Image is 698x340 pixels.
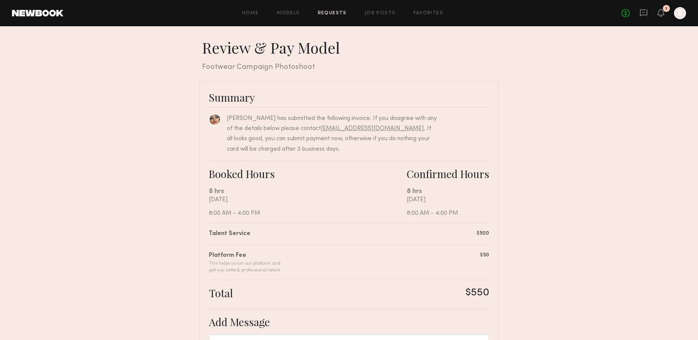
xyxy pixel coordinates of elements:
[242,11,259,16] a: Home
[202,63,499,72] div: Footwear Campaign Photoshoot
[209,196,407,217] div: [DATE] 8:00 AM - 4:00 PM
[480,251,489,259] div: $50
[674,7,686,19] a: S
[321,126,424,132] a: [EMAIL_ADDRESS][DOMAIN_NAME]
[466,286,489,300] div: $550
[407,186,489,196] div: 8 hrs
[413,11,443,16] a: Favorites
[209,91,489,104] div: Summary
[202,38,499,57] div: Review & Pay Model
[209,315,489,328] div: Add Message
[209,260,281,274] div: This helps us run our platform and get you vetted, professional talent.
[365,11,396,16] a: Job Posts
[407,196,489,217] div: [DATE] 8:00 AM - 4:00 PM
[209,251,281,260] div: Platform Fee
[227,114,437,154] div: [PERSON_NAME] has submitted the following invoice. If you disagree with any of the details below ...
[318,11,347,16] a: Requests
[209,167,407,180] div: Booked Hours
[209,186,407,196] div: 8 hrs
[407,167,489,180] div: Confirmed Hours
[665,7,667,11] div: 1
[277,11,300,16] a: Models
[209,229,250,238] div: Talent Service
[209,286,233,300] div: Total
[476,229,489,237] div: $500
